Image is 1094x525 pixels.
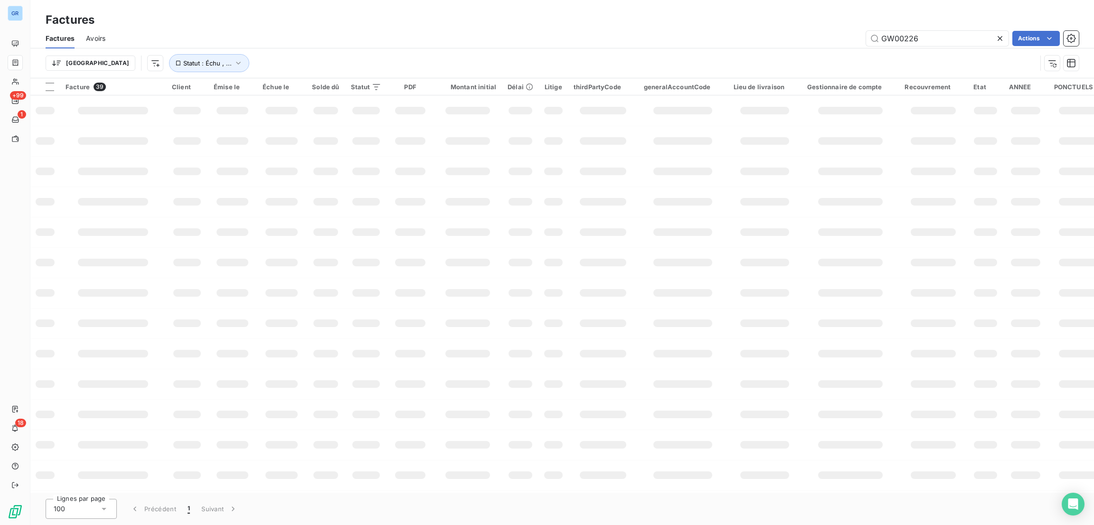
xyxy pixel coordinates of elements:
[46,56,135,71] button: [GEOGRAPHIC_DATA]
[172,83,202,91] div: Client
[973,83,998,91] div: Etat
[644,83,722,91] div: generalAccountCode
[86,34,105,43] span: Avoirs
[1009,83,1043,91] div: ANNEE
[8,504,23,519] img: Logo LeanPay
[905,83,962,91] div: Recouvrement
[66,83,90,91] span: Facture
[10,91,26,100] span: +99
[263,83,301,91] div: Échue le
[214,83,251,91] div: Émise le
[393,83,427,91] div: PDF
[46,11,94,28] h3: Factures
[18,110,26,119] span: 1
[1062,493,1085,516] div: Open Intercom Messenger
[169,54,249,72] button: Statut : Échu , ...
[351,83,382,91] div: Statut
[183,59,232,67] span: Statut : Échu , ...
[15,419,26,427] span: 18
[734,83,796,91] div: Lieu de livraison
[508,83,533,91] div: Délai
[866,31,1009,46] input: Rechercher
[182,499,196,519] button: 1
[188,504,190,514] span: 1
[312,83,339,91] div: Solde dû
[439,83,496,91] div: Montant initial
[54,504,65,514] span: 100
[1012,31,1060,46] button: Actions
[94,83,106,91] span: 39
[124,499,182,519] button: Précédent
[46,34,75,43] span: Factures
[545,83,562,91] div: Litige
[574,83,632,91] div: thirdPartyCode
[8,6,23,21] div: GR
[196,499,244,519] button: Suivant
[807,83,893,91] div: Gestionnaire de compte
